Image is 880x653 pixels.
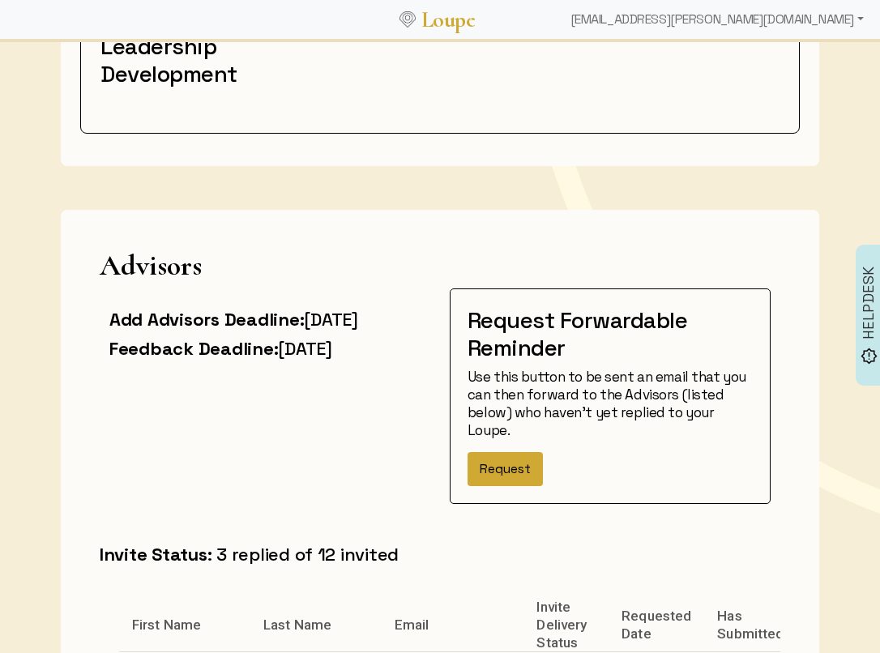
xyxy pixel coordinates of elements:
[119,598,250,652] th: First Name
[399,11,416,28] img: Loupe Logo
[250,598,382,652] th: Last Name
[109,337,430,360] h3: [DATE]
[382,598,524,652] th: Email
[468,452,543,486] button: Request
[100,249,780,282] h1: Advisors
[468,306,753,361] h2: Request Forwardable Reminder
[109,308,430,331] h3: [DATE]
[468,368,753,439] p: Use this button to be sent an email that you can then forward to the Advisors (listed below) who ...
[523,598,609,652] th: Invite Delivery Status
[609,598,704,652] th: Requested Date
[100,543,780,566] h3: : 3 replied of 12 invited
[109,337,278,360] span: Feedback Deadline:
[704,598,797,652] th: Has Submitted
[100,543,207,566] span: Invite Status
[416,5,481,35] a: Loupe
[109,308,304,331] span: Add Advisors Deadline:
[564,3,870,36] div: [EMAIL_ADDRESS][PERSON_NAME][DOMAIN_NAME]
[861,348,878,365] img: brightness_alert_FILL0_wght500_GRAD0_ops.svg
